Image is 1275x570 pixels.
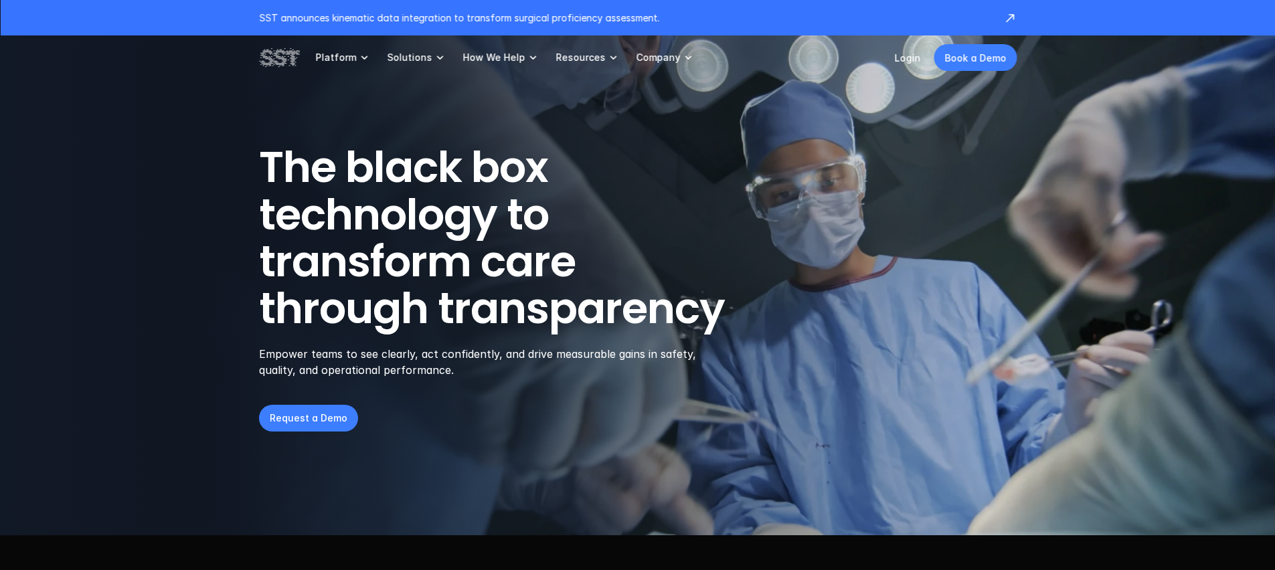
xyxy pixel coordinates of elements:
p: Company [636,52,680,64]
p: SST announces kinematic data integration to transform surgical proficiency assessment. [259,11,990,25]
a: Book a Demo [934,44,1017,71]
p: Resources [556,52,605,64]
h1: The black box technology to transform care through transparency [259,144,789,332]
p: Request a Demo [270,411,347,425]
a: Platform [315,35,371,80]
a: Request a Demo [259,405,358,432]
p: Platform [315,52,356,64]
p: Book a Demo [944,51,1006,65]
a: Login [894,52,920,64]
img: SST logo [259,46,299,69]
p: Empower teams to see clearly, act confidently, and drive measurable gains in safety, quality, and... [259,346,713,378]
p: How We Help [462,52,525,64]
p: Solutions [387,52,432,64]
